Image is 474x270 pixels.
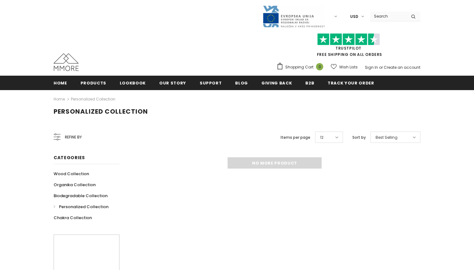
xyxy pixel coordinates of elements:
span: Organika Collection [54,182,96,188]
span: USD [350,13,358,20]
a: Trustpilot [335,46,361,51]
a: Lookbook [120,76,146,90]
a: Personalized Collection [54,201,108,212]
a: Products [81,76,106,90]
a: Our Story [159,76,186,90]
a: Chakra Collection [54,212,92,223]
a: Biodegradable Collection [54,190,108,201]
a: Blog [235,76,248,90]
img: Trust Pilot Stars [317,33,380,46]
span: Chakra Collection [54,215,92,221]
a: Giving back [261,76,292,90]
span: Wood Collection [54,171,89,177]
span: Blog [235,80,248,86]
a: support [200,76,222,90]
a: B2B [305,76,314,90]
a: Wood Collection [54,168,89,179]
a: Javni Razpis [262,13,325,19]
a: Wish Lists [331,62,358,73]
span: 0 [316,63,323,70]
a: Home [54,76,67,90]
input: Search Site [370,12,406,21]
span: Refine by [65,134,82,141]
span: Track your order [328,80,374,86]
span: Shopping Cart [285,64,313,70]
span: Home [54,80,67,86]
span: support [200,80,222,86]
span: Personalized Collection [59,204,108,210]
a: Personalized Collection [71,96,115,102]
span: Wish Lists [339,64,358,70]
span: Lookbook [120,80,146,86]
span: Best Selling [376,134,398,141]
a: Create an account [384,65,420,70]
span: Products [81,80,106,86]
a: Organika Collection [54,179,96,190]
span: B2B [305,80,314,86]
span: FREE SHIPPING ON ALL ORDERS [276,36,420,57]
img: MMORE Cases [54,53,79,71]
label: Sort by [352,134,366,141]
a: Home [54,95,65,103]
span: Biodegradable Collection [54,193,108,199]
span: 12 [320,134,324,141]
span: Categories [54,154,85,161]
a: Sign In [365,65,378,70]
a: Track your order [328,76,374,90]
label: Items per page [281,134,310,141]
a: Shopping Cart 0 [276,62,326,72]
span: Our Story [159,80,186,86]
span: Personalized Collection [54,107,148,116]
span: or [379,65,383,70]
img: Javni Razpis [262,5,325,28]
span: Giving back [261,80,292,86]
